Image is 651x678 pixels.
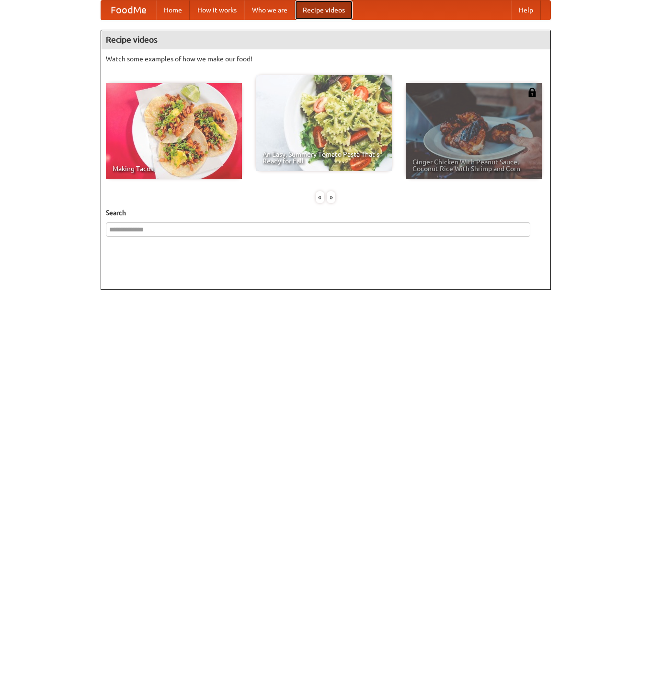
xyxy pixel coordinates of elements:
a: FoodMe [101,0,156,20]
div: « [316,191,324,203]
a: Help [511,0,541,20]
a: Making Tacos [106,83,242,179]
span: Making Tacos [113,165,235,172]
p: Watch some examples of how we make our food! [106,54,546,64]
a: Recipe videos [295,0,353,20]
a: How it works [190,0,244,20]
div: » [327,191,335,203]
h5: Search [106,208,546,218]
h4: Recipe videos [101,30,550,49]
span: An Easy, Summery Tomato Pasta That's Ready for Fall [263,151,385,164]
a: Who we are [244,0,295,20]
a: Home [156,0,190,20]
a: An Easy, Summery Tomato Pasta That's Ready for Fall [256,75,392,171]
img: 483408.png [527,88,537,97]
